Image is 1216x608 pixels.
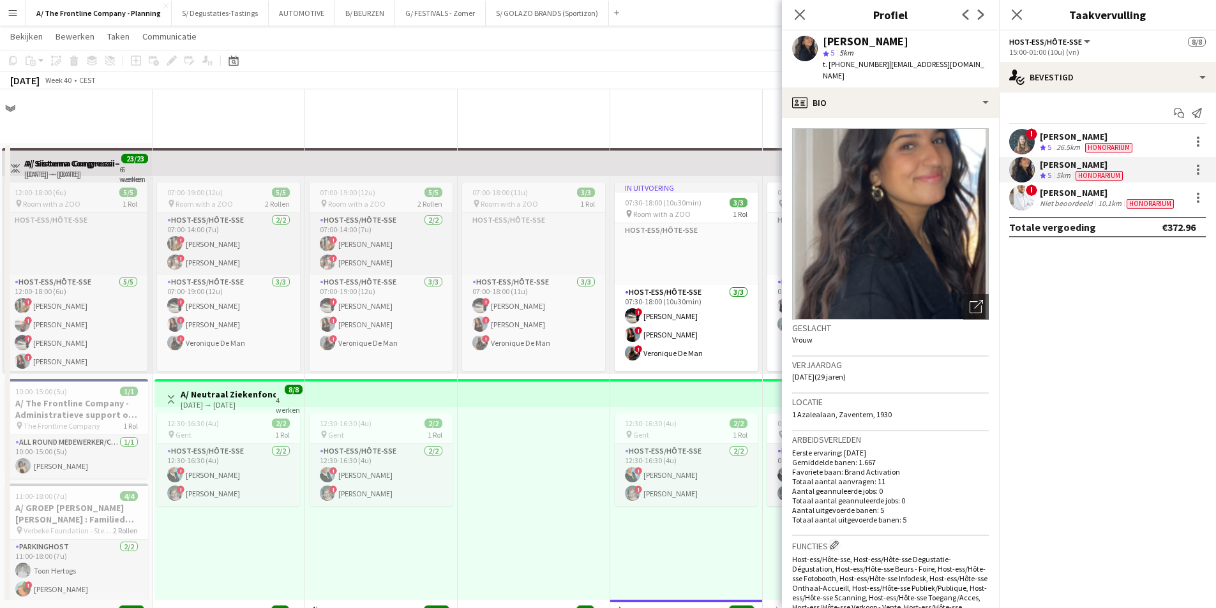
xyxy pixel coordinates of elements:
[424,188,442,197] span: 5/5
[275,430,290,440] span: 1 Rol
[42,75,74,85] span: Week 40
[792,372,846,382] span: [DATE] (29 jaren)
[15,491,67,501] span: 11:00-18:00 (7u)
[733,430,747,440] span: 1 Rol
[329,255,337,262] span: !
[177,316,184,324] span: !
[472,188,528,197] span: 07:00-18:00 (11u)
[792,457,989,467] p: Gemiddelde banen: 1.667
[24,353,32,361] span: !
[792,515,989,524] p: Totaal aantal uitgevoerde banen: 5
[767,413,910,506] app-job-card: 08:00-12:00 (4u)2/2 Gent1 RolHost-ess/Hôte-sse2/208:00-12:00 (4u)![PERSON_NAME]![PERSON_NAME]
[1073,170,1125,181] div: Medewerker heeft andere verloning dan de standaardverloning voor deze functie
[157,413,300,506] div: 12:30-16:30 (4u)2/2 Gent1 RolHost-ess/Hôte-sse2/212:30-16:30 (4u)![PERSON_NAME]![PERSON_NAME]
[999,62,1216,93] div: Bevestigd
[157,182,300,371] app-job-card: 07:00-19:00 (12u)5/5 Room with a ZOO2 RollenHost-ess/Hôte-sse2/207:00-14:00 (7u)![PERSON_NAME]![P...
[462,213,605,275] app-card-role-placeholder: Host-ess/Hôte-sse
[767,444,910,506] app-card-role: Host-ess/Hôte-sse2/208:00-12:00 (4u)![PERSON_NAME]![PERSON_NAME]
[137,28,202,45] a: Communicatie
[792,335,813,345] span: Vrouw
[24,335,32,343] span: !
[1076,171,1123,181] span: Honorarium
[310,413,453,506] div: 12:30-16:30 (4u)2/2 Gent1 RolHost-ess/Hôte-sse2/212:30-16:30 (4u)![PERSON_NAME]![PERSON_NAME]
[26,169,121,179] div: [DATE] → [DATE]
[482,335,490,343] span: !
[733,209,747,219] span: 1 Rol
[615,223,758,285] app-card-role-placeholder: Host-ess/Hôte-sse
[272,419,290,428] span: 2/2
[634,467,642,475] span: !
[56,31,94,42] span: Bewerken
[634,308,642,316] span: !
[120,491,138,501] span: 4/4
[999,6,1216,23] h3: Taakvervulling
[329,467,337,475] span: !
[730,419,747,428] span: 2/2
[157,213,300,275] app-card-role: Host-ess/Hôte-sse2/207:00-14:00 (7u)![PERSON_NAME]![PERSON_NAME]
[181,400,276,410] div: [DATE] → [DATE]
[10,31,43,42] span: Bekijken
[730,198,747,207] span: 3/3
[5,28,48,45] a: Bekijken
[328,430,344,440] span: Gent
[310,182,453,371] app-job-card: 07:00-19:00 (12u)5/5 Room with a ZOO2 RollenHost-ess/Hôte-sse2/207:00-14:00 (7u)![PERSON_NAME]![P...
[15,387,67,396] span: 10:00-15:00 (5u)
[310,275,453,392] app-card-role: Host-ess/Hôte-sse3/307:00-19:00 (12u)![PERSON_NAME]![PERSON_NAME]!Veronique De Man
[172,1,269,26] button: S/ Degustaties-Tastings
[615,413,758,506] app-job-card: 12:30-16:30 (4u)2/2 Gent1 RolHost-ess/Hôte-sse2/212:30-16:30 (4u)![PERSON_NAME]![PERSON_NAME]
[5,397,148,420] h3: A/ The Frontline Company - Administratieve support op TFC Kantoor
[777,419,829,428] span: 08:00-12:00 (4u)
[5,502,148,525] h3: A/ GROEP [PERSON_NAME] [PERSON_NAME] : Familiedag - [PERSON_NAME] Foundation Stekene
[792,396,989,408] h3: Locatie
[424,419,442,428] span: 2/2
[79,75,96,85] div: CEST
[767,182,910,371] app-job-card: 08:30-14:30 (6u)2/2 Room with a ZOO1 RolHost-ess/Hôte-sseHost-ess/Hôte-sse2/208:30-14:30 (6u)![PE...
[157,444,300,506] app-card-role: Host-ess/Hôte-sse2/212:30-16:30 (4u)![PERSON_NAME]![PERSON_NAME]
[181,389,276,400] h3: A/ Neutraal Ziekenfonds Vlaanderen (NZVL) - [GEOGRAPHIC_DATA] - 29-30/09+02-03/10
[1162,221,1196,234] div: €372.96
[24,421,100,431] span: The Frontline Company
[1047,170,1051,180] span: 5
[1188,37,1206,47] span: 8/8
[167,188,223,197] span: 07:00-19:00 (12u)
[5,379,148,478] div: 10:00-15:00 (5u)1/1A/ The Frontline Company - Administratieve support op TFC Kantoor The Frontlin...
[634,345,642,353] span: !
[577,188,595,197] span: 3/3
[1095,198,1124,209] div: 10.1km
[395,1,486,26] button: G/ FESTIVALS - Zomer
[176,430,191,440] span: Gent
[26,1,172,26] button: A/ The Frontline Company - Planning
[4,182,147,371] div: 12:00-18:00 (6u)5/5 Room with a ZOO1 RolHost-ess/Hôte-sseHost-ess/Hôte-sse5/512:00-18:00 (6u)![PE...
[176,199,233,209] span: Room with a ZOO
[26,158,121,169] h3: A/ Sistema Congressi - Congres RADECS 2025 - [GEOGRAPHIC_DATA] (Room with a Zoo) - 28/09 tem 03/10
[310,213,453,275] app-card-role: Host-ess/Hôte-sse2/207:00-14:00 (7u)![PERSON_NAME]![PERSON_NAME]
[119,188,137,197] span: 5/5
[320,419,372,428] span: 12:30-16:30 (4u)
[830,48,834,57] span: 5
[482,298,490,306] span: !
[328,199,386,209] span: Room with a ZOO
[272,188,290,197] span: 5/5
[792,505,989,515] p: Aantal uitgevoerde banen: 5
[417,199,442,209] span: 2 Rollen
[24,316,32,324] span: !
[792,477,989,486] p: Totaal aantal aanvragen: 11
[121,163,148,184] div: 6 werken
[782,6,999,23] h3: Profiel
[767,275,910,392] app-card-role: Host-ess/Hôte-sse2/208:30-14:30 (6u)![PERSON_NAME]!Veronique De Man
[265,199,290,209] span: 2 Rollen
[634,486,642,493] span: !
[462,182,605,371] app-job-card: 07:00-18:00 (11u)3/3 Room with a ZOO1 RolHost-ess/Hôte-sseHost-ess/Hôte-sse3/307:00-18:00 (11u)![...
[1040,187,1176,198] div: [PERSON_NAME]
[634,327,642,334] span: !
[1040,159,1125,170] div: [PERSON_NAME]
[1009,47,1206,57] div: 15:00-01:00 (10u) (vri)
[157,275,300,392] app-card-role: Host-ess/Hôte-sse3/307:00-19:00 (12u)![PERSON_NAME]![PERSON_NAME]!Veronique De Man
[107,31,130,42] span: Taken
[177,255,184,262] span: !
[580,199,595,209] span: 1 Rol
[120,387,138,396] span: 1/1
[837,48,856,57] span: 5km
